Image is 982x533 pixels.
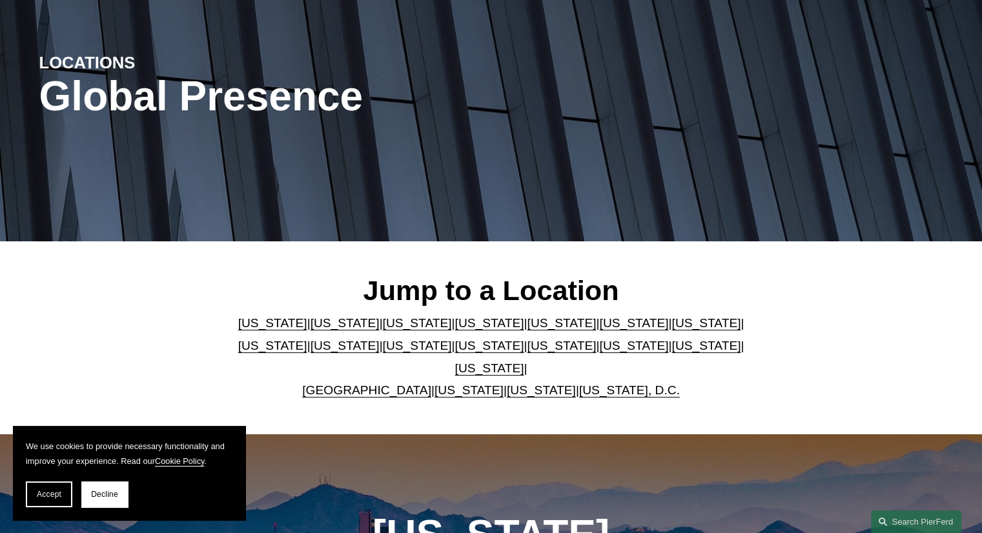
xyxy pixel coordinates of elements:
[579,383,680,397] a: [US_STATE], D.C.
[26,481,72,507] button: Accept
[527,316,596,330] a: [US_STATE]
[527,339,596,352] a: [US_STATE]
[227,274,755,307] h2: Jump to a Location
[311,339,380,352] a: [US_STATE]
[26,439,232,468] p: We use cookies to provide necessary functionality and improve your experience. Read our .
[311,316,380,330] a: [US_STATE]
[455,316,524,330] a: [US_STATE]
[13,426,245,520] section: Cookie banner
[39,73,642,120] h1: Global Presence
[238,316,307,330] a: [US_STATE]
[383,316,452,330] a: [US_STATE]
[455,339,524,352] a: [US_STATE]
[671,339,741,352] a: [US_STATE]
[507,383,576,397] a: [US_STATE]
[81,481,128,507] button: Decline
[599,339,668,352] a: [US_STATE]
[155,456,205,466] a: Cookie Policy
[227,312,755,401] p: | | | | | | | | | | | | | | | | | |
[37,490,61,499] span: Accept
[435,383,504,397] a: [US_STATE]
[91,490,118,499] span: Decline
[39,52,265,73] h4: LOCATIONS
[455,361,524,375] a: [US_STATE]
[302,383,431,397] a: [GEOGRAPHIC_DATA]
[599,316,668,330] a: [US_STATE]
[671,316,741,330] a: [US_STATE]
[871,510,961,533] a: Search this site
[238,339,307,352] a: [US_STATE]
[383,339,452,352] a: [US_STATE]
